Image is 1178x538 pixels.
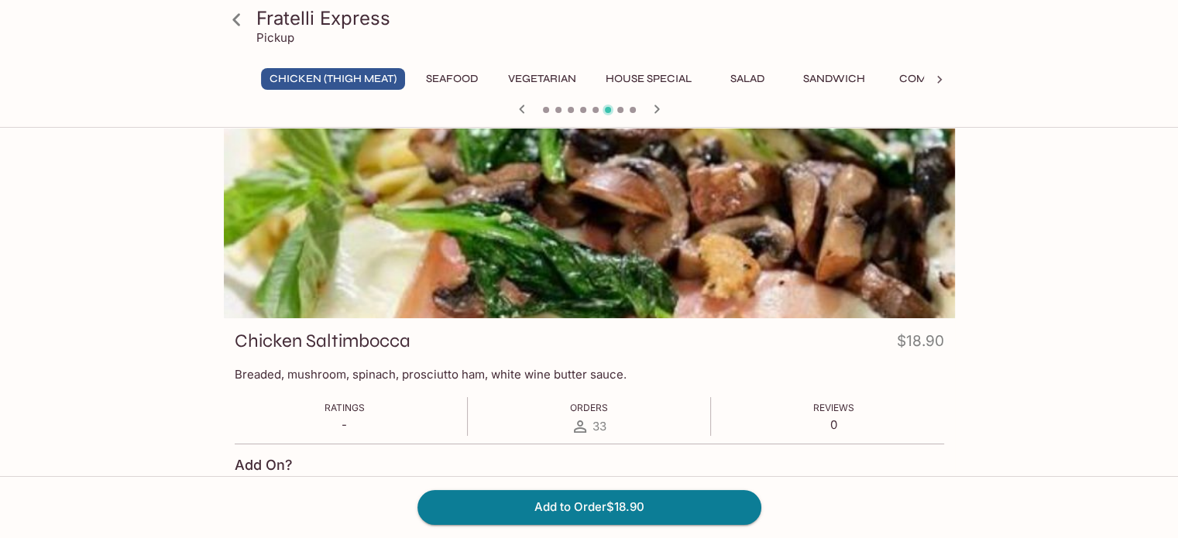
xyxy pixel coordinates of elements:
[417,68,487,90] button: Seafood
[224,113,955,318] div: Chicken Saltimbocca
[235,367,944,382] p: Breaded, mushroom, spinach, prosciutto ham, white wine butter sauce.
[256,6,949,30] h3: Fratelli Express
[592,419,606,433] span: 33
[235,457,293,474] h4: Add On?
[235,329,410,353] h3: Chicken Saltimbocca
[886,68,956,90] button: Combo
[570,402,608,413] span: Orders
[713,68,782,90] button: Salad
[500,68,585,90] button: Vegetarian
[325,417,365,432] p: -
[256,30,294,45] p: Pickup
[261,68,405,90] button: Chicken (Thigh Meat)
[597,68,700,90] button: House Special
[897,329,944,359] h4: $18.90
[325,402,365,413] span: Ratings
[813,402,854,413] span: Reviews
[417,490,761,524] button: Add to Order$18.90
[813,417,854,432] p: 0
[795,68,874,90] button: Sandwich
